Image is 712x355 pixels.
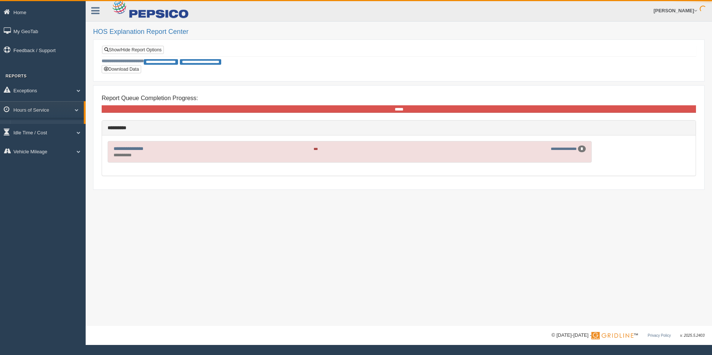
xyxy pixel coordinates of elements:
[102,95,696,102] h4: Report Queue Completion Progress:
[102,65,141,73] button: Download Data
[552,332,705,339] div: © [DATE]-[DATE] - ™
[591,332,633,339] img: Gridline
[648,333,671,338] a: Privacy Policy
[680,333,705,338] span: v. 2025.5.2403
[102,46,164,54] a: Show/Hide Report Options
[93,28,705,36] h2: HOS Explanation Report Center
[13,120,84,134] a: HOS Explanation Reports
